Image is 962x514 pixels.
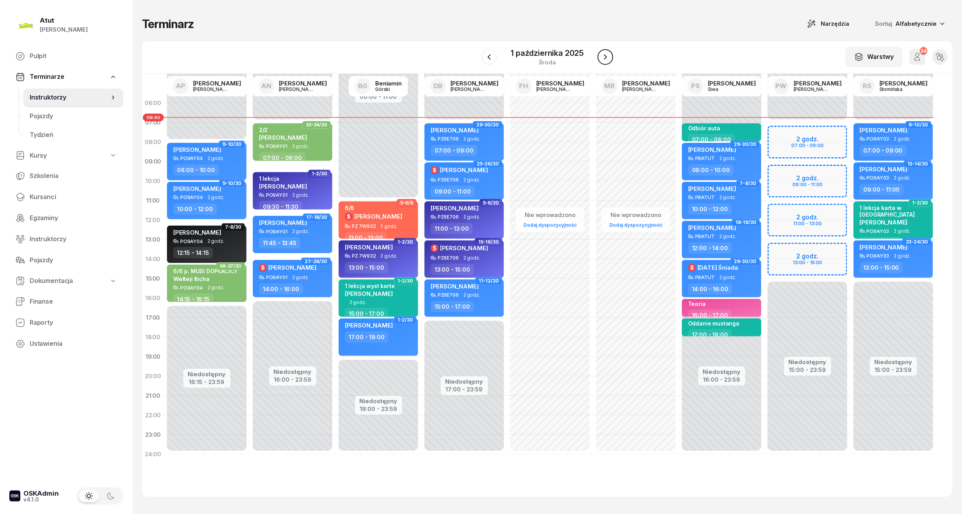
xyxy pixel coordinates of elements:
[846,47,903,67] button: Warstwy
[252,76,333,96] a: AN[PERSON_NAME][PERSON_NAME]
[180,195,203,200] div: PO9AY04
[438,214,459,219] div: PZ6E706
[222,183,241,184] span: 9-10/30
[354,213,402,220] span: [PERSON_NAME]
[880,80,928,86] div: [PERSON_NAME]
[266,275,288,280] div: PO9AY01
[400,202,413,204] span: 5-6/8
[708,80,756,86] div: [PERSON_NAME]
[431,186,475,197] div: 09:00 - 11:00
[695,195,715,200] div: P8ATUT
[167,76,247,96] a: AP[PERSON_NAME][PERSON_NAME]
[142,366,164,386] div: 20:00
[173,229,221,236] span: [PERSON_NAME]
[398,241,413,243] span: 1-2/30
[894,228,911,234] span: 2 godz.
[860,126,908,134] span: [PERSON_NAME]
[853,76,934,96] a: RS[PERSON_NAME]Słomińska
[259,201,302,212] div: 09:30 - 11:30
[606,210,666,220] div: Nie wprowadzono
[180,156,203,161] div: PO9AY04
[875,357,912,375] button: Niedostępny15:00 - 23:59
[208,285,224,290] span: 2 godz.
[875,359,912,365] div: Niedostępny
[398,280,413,282] span: 1-2/30
[703,375,741,383] div: 16:00 - 23:59
[719,156,736,161] span: 2 godz.
[142,269,164,288] div: 15:00
[896,20,937,27] span: Alfabetycznie
[173,268,237,274] div: 6/6 p. MUSI DOPŁACIĆ!!
[9,230,123,249] a: Instruktorzy
[360,397,398,414] button: Niedostępny19:00 - 23:59
[375,80,402,86] div: Beniamin
[180,285,203,290] div: PO9AY04
[142,230,164,249] div: 13:00
[30,92,109,103] span: Instruktorzy
[30,276,73,286] span: Dokumentacja
[352,253,376,258] div: PZ 7W932
[910,49,925,65] button: 24
[142,93,164,113] div: 06:00
[9,313,123,332] a: Raporty
[173,203,217,215] div: 10:00 - 12:00
[345,331,389,343] div: 17:00 - 19:00
[854,52,894,62] div: Warstwy
[688,283,732,295] div: 14:00 - 16:00
[30,234,117,244] span: Instruktorzy
[188,371,226,377] div: Niedostępny
[860,237,902,248] div: 11:00 - 13:00
[734,261,756,262] span: 29-30/30
[463,177,480,183] span: 2 godz.
[451,80,499,86] div: [PERSON_NAME]
[446,384,483,393] div: 17:00 - 23:59
[431,301,474,312] div: 15:00 - 17:00
[306,124,327,126] span: 33-34/30
[894,253,911,259] span: 2 godz.
[142,386,164,406] div: 21:00
[682,76,762,96] a: PS[PERSON_NAME]Siwa
[698,264,738,271] span: [DATE] Śniada
[596,76,676,96] a: MR[PERSON_NAME][PERSON_NAME]
[438,292,459,297] div: PZ6E706
[708,87,745,92] div: Siwa
[688,329,732,340] div: 17:00 - 18:00
[30,213,117,223] span: Egzaminy
[867,175,889,180] div: PO9AY03
[9,251,123,270] a: Pojazdy
[794,87,831,92] div: [PERSON_NAME]
[451,87,488,92] div: [PERSON_NAME]
[261,83,272,89] span: AN
[767,76,848,96] a: PW[PERSON_NAME][PERSON_NAME]
[735,222,756,223] span: 18-19/30
[867,136,889,141] div: PO9AY03
[9,209,123,228] a: Egzaminy
[433,167,437,173] span: $
[176,83,185,89] span: AP
[306,217,327,218] span: 17-18/30
[279,80,327,86] div: [PERSON_NAME]
[463,214,480,220] span: 2 godz.
[695,234,715,239] div: P8ATUT
[193,87,231,92] div: [PERSON_NAME]
[358,83,367,89] span: BG
[734,144,756,145] span: 29-30/30
[906,241,928,243] span: 23-24/30
[220,265,241,267] span: 36-37/30
[688,301,706,307] div: Teoria
[266,144,288,149] div: PO9AY01
[519,83,528,89] span: FH
[266,192,288,197] div: PO9AY01
[860,145,907,156] div: 07:00 - 09:00
[173,185,221,192] span: [PERSON_NAME]
[345,290,393,297] span: [PERSON_NAME]
[9,292,123,311] a: Finanse
[259,283,303,295] div: 14:00 - 16:00
[266,229,288,234] div: PO9AY01
[259,134,307,141] span: [PERSON_NAME]
[142,113,164,132] div: 07:00
[23,126,123,144] a: Tydzień
[463,255,480,261] span: 2 godz.
[345,262,388,273] div: 13:00 - 15:00
[30,51,117,61] span: Pulpit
